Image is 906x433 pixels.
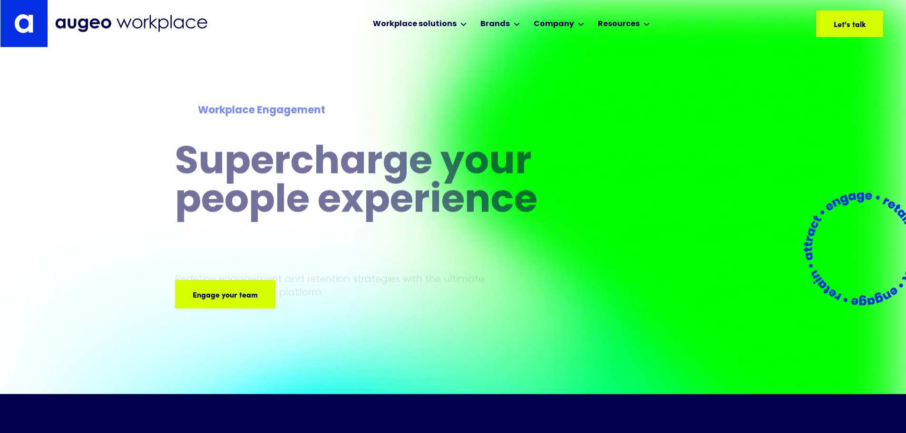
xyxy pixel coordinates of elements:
h1: Supercharge your people experience [175,144,586,221]
img: Augeo's "a" monogram decorative logo in white. [14,14,33,33]
p: Redefine engagement and retention strategies with the ultimate employee experience platform. [175,272,502,299]
div: Company [534,19,574,30]
div: Workplace solutions [373,19,457,30]
a: Engage your team [175,280,275,308]
div: Brands [480,19,510,30]
div: Workplace Engagement [198,103,563,118]
a: Let's talk [816,10,883,37]
div: Resources [598,19,640,30]
img: Augeo Workplace business unit full logo in mignight blue. [55,15,207,32]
